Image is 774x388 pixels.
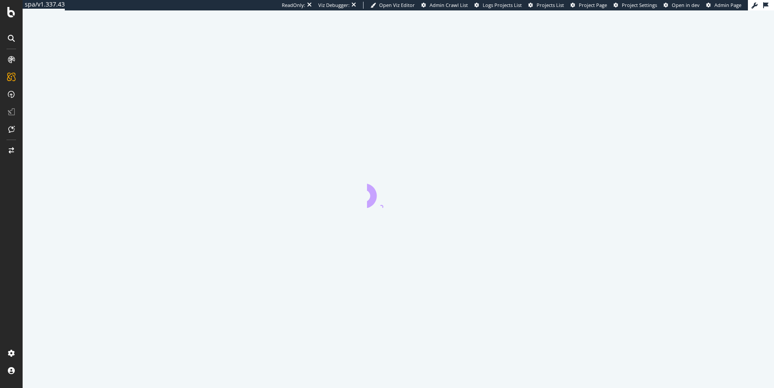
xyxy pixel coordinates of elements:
[528,2,564,9] a: Projects List
[537,2,564,8] span: Projects List
[430,2,468,8] span: Admin Crawl List
[714,2,741,8] span: Admin Page
[379,2,415,8] span: Open Viz Editor
[370,2,415,9] a: Open Viz Editor
[474,2,522,9] a: Logs Projects List
[318,2,350,9] div: Viz Debugger:
[706,2,741,9] a: Admin Page
[579,2,607,8] span: Project Page
[664,2,700,9] a: Open in dev
[282,2,305,9] div: ReadOnly:
[483,2,522,8] span: Logs Projects List
[614,2,657,9] a: Project Settings
[672,2,700,8] span: Open in dev
[367,177,430,208] div: animation
[622,2,657,8] span: Project Settings
[421,2,468,9] a: Admin Crawl List
[570,2,607,9] a: Project Page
